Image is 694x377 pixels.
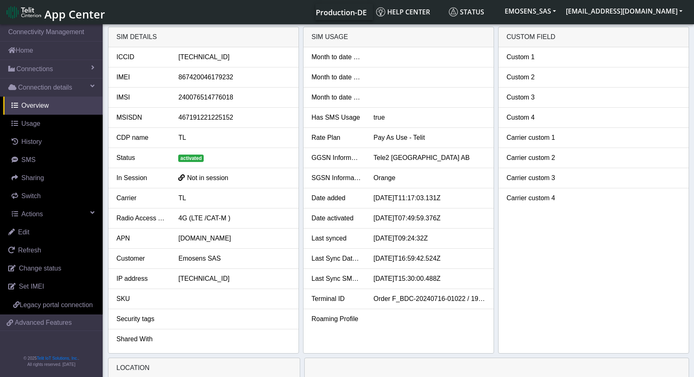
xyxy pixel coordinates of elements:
[3,187,103,205] a: Switch
[110,153,172,163] div: Status
[367,234,491,243] div: [DATE]T09:24:32Z
[16,64,53,74] span: Connections
[110,294,172,304] div: SKU
[110,254,172,264] div: Customer
[306,234,368,243] div: Last synced
[501,193,563,203] div: Carrier custom 4
[501,52,563,62] div: Custom 1
[306,52,368,62] div: Month to date data
[367,173,491,183] div: Orange
[316,7,367,17] span: Production-DE
[376,7,430,16] span: Help center
[110,173,172,183] div: In Session
[367,254,491,264] div: [DATE]T16:59:42.524Z
[499,27,689,47] div: Custom field
[21,192,41,199] span: Switch
[172,113,296,123] div: 467191221225152
[3,169,103,187] a: Sharing
[501,153,563,163] div: Carrier custom 2
[110,234,172,243] div: APN
[3,97,103,115] a: Overview
[110,72,172,82] div: IMEI
[367,133,491,143] div: Pay As Use - Telit
[306,314,368,324] div: Roaming Profile
[449,7,458,16] img: status.svg
[367,113,491,123] div: true
[367,274,491,284] div: [DATE]T15:30:00.488Z
[172,52,296,62] div: [TECHNICAL_ID]
[178,155,204,162] span: activated
[373,4,446,20] a: Help center
[376,7,385,16] img: knowledge.svg
[561,4,687,19] button: [EMAIL_ADDRESS][DOMAIN_NAME]
[37,356,78,361] a: Telit IoT Solutions, Inc.
[110,274,172,284] div: IP address
[44,7,105,22] span: App Center
[500,4,561,19] button: EMOSENS_SAS
[501,173,563,183] div: Carrier custom 3
[367,294,491,304] div: Order F_BDC-20240716-01022 / 1970
[306,153,368,163] div: GGSN Information
[21,102,49,109] span: Overview
[7,6,41,19] img: logo-telit-cinterion-gw-new.png
[3,133,103,151] a: History
[306,173,368,183] div: SGSN Information
[110,193,172,203] div: Carrier
[449,7,484,16] span: Status
[172,213,296,223] div: 4G (LTE /CAT-M )
[172,72,296,82] div: 867420046179232
[306,193,368,203] div: Date added
[446,4,500,20] a: Status
[19,265,61,272] span: Change status
[18,83,72,93] span: Connection details
[110,314,172,324] div: Security tags
[3,115,103,133] a: Usage
[20,301,93,308] span: Legacy portal connection
[21,156,36,163] span: SMS
[172,93,296,102] div: 240076514776018
[21,138,42,145] span: History
[21,174,44,181] span: Sharing
[367,193,491,203] div: [DATE]T11:17:03.131Z
[21,120,40,127] span: Usage
[306,133,368,143] div: Rate Plan
[172,234,296,243] div: [DOMAIN_NAME]
[315,4,366,20] a: Your current platform instance
[306,254,368,264] div: Last Sync Data Usage
[501,93,563,102] div: Custom 3
[172,133,296,143] div: TL
[306,113,368,123] div: Has SMS Usage
[306,274,368,284] div: Last Sync SMS Usage
[172,274,296,284] div: [TECHNICAL_ID]
[18,247,41,254] span: Refresh
[306,294,368,304] div: Terminal ID
[172,254,296,264] div: Emosens SAS
[306,72,368,82] div: Month to date SMS
[367,213,491,223] div: [DATE]T07:49:59.376Z
[367,153,491,163] div: Tele2 [GEOGRAPHIC_DATA] AB
[187,174,228,181] span: Not in session
[303,27,494,47] div: SIM usage
[110,213,172,223] div: Radio Access Tech
[110,113,172,123] div: MSISDN
[172,193,296,203] div: TL
[3,205,103,223] a: Actions
[306,93,368,102] div: Month to date voice
[19,283,44,290] span: Set IMEI
[7,3,104,21] a: App Center
[110,334,172,344] div: Shared With
[15,318,72,328] span: Advanced Features
[110,93,172,102] div: IMSI
[110,133,172,143] div: CDP name
[108,27,299,47] div: SIM details
[3,151,103,169] a: SMS
[110,52,172,62] div: ICCID
[21,210,43,217] span: Actions
[501,133,563,143] div: Carrier custom 1
[501,113,563,123] div: Custom 4
[18,229,30,236] span: Edit
[501,72,563,82] div: Custom 2
[306,213,368,223] div: Date activated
